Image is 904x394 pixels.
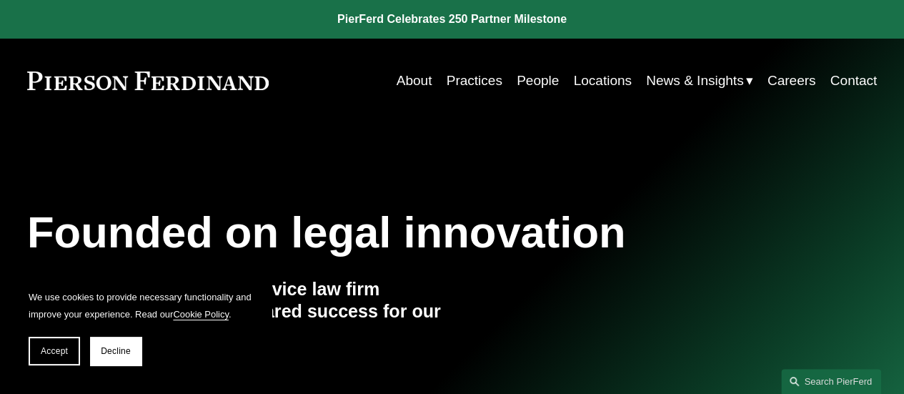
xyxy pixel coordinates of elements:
[781,369,881,394] a: Search this site
[90,337,141,365] button: Decline
[447,67,502,94] a: Practices
[646,69,743,93] span: News & Insights
[830,67,878,94] a: Contact
[646,67,752,94] a: folder dropdown
[27,207,735,257] h1: Founded on legal innovation
[14,275,272,380] section: Cookie banner
[29,337,80,365] button: Accept
[41,346,68,356] span: Accept
[29,289,257,322] p: We use cookies to provide necessary functionality and improve your experience. Read our .
[768,67,816,94] a: Careers
[173,309,229,320] a: Cookie Policy
[397,67,432,94] a: About
[101,346,131,356] span: Decline
[573,67,631,94] a: Locations
[517,67,559,94] a: People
